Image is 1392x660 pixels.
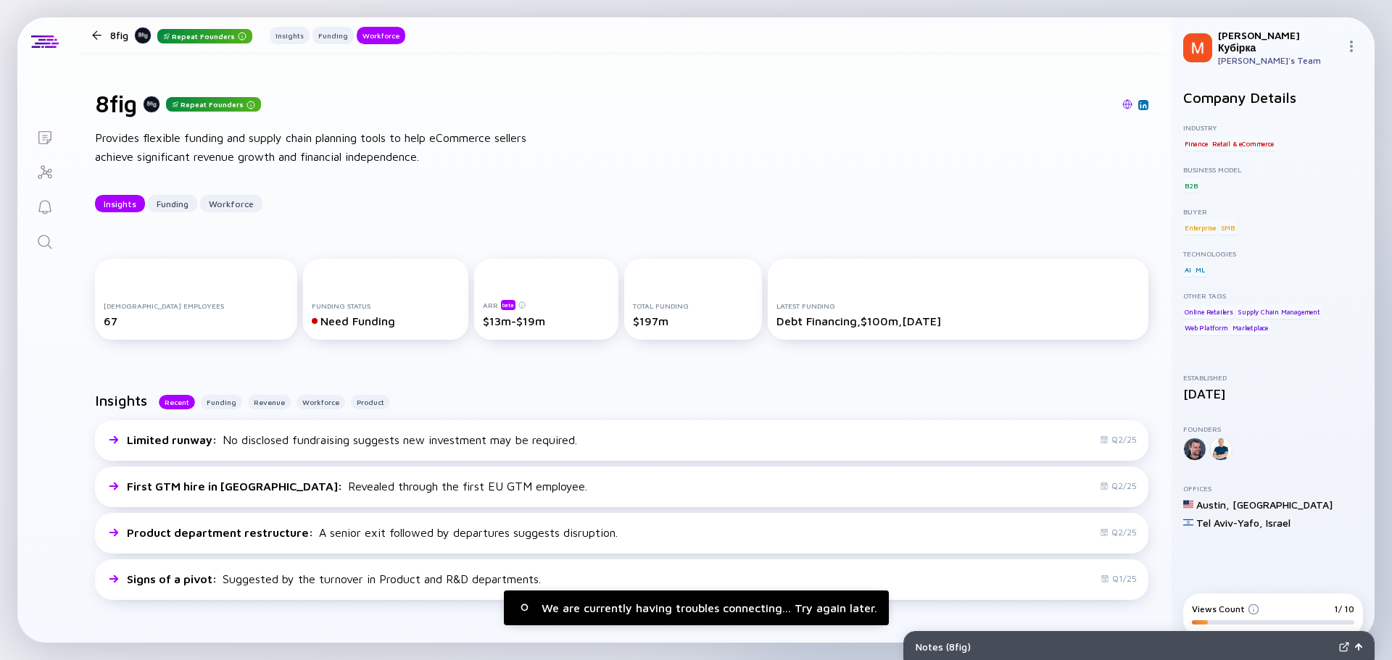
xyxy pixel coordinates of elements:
div: Q1/25 [1101,573,1137,584]
div: Offices [1183,484,1363,493]
div: Insights [95,193,145,215]
button: Funding [148,195,197,212]
h1: 8fig [95,90,137,117]
div: Repeat Founders [157,29,252,43]
div: Funding [312,28,354,43]
div: Web Platform [1183,321,1230,335]
div: Austin , [1196,498,1230,511]
div: beta [501,300,515,310]
div: Notes ( 8fig ) [916,640,1333,653]
button: Insights [95,195,145,212]
div: 1/ 10 [1334,603,1354,614]
div: Provides flexible funding and supply chain planning tools to help eCommerce sellers achieve signi... [95,129,559,166]
div: Need Funding [312,314,460,327]
div: Q2/25 [1100,527,1137,538]
img: Menu [1346,41,1357,52]
div: We are currently having troubles connecting... Try again later. [504,590,889,625]
div: Tel Aviv-Yafo , [1196,517,1263,529]
div: $197m [633,314,753,327]
div: Funding Status [312,301,460,310]
img: Микола Profile Picture [1183,33,1212,62]
button: Funding [312,27,354,44]
div: 8fig [110,26,252,44]
div: 67 [104,314,289,327]
div: Technologies [1183,249,1363,258]
button: Product [351,395,390,409]
button: Workforce [357,27,405,44]
a: Investor Map [17,154,72,188]
a: Reminders [17,188,72,223]
h2: Company Details [1183,89,1363,106]
button: Insights [270,27,310,44]
div: Buyer [1183,207,1363,216]
div: A senior exit followed by departures suggests disruption. [127,526,618,539]
div: [DATE] [1183,386,1363,401]
div: [PERSON_NAME] Кубірка [1218,29,1340,54]
div: Enterprise [1183,220,1217,235]
div: [DEMOGRAPHIC_DATA] Employees [104,301,289,310]
img: Expand Notes [1339,642,1349,652]
span: Limited runway : [127,433,220,446]
div: $13m-$19m [483,314,610,327]
img: 8fig Website [1122,99,1132,109]
div: [GEOGRAPHIC_DATA] [1232,498,1333,511]
div: Repeat Founders [166,97,261,112]
div: Funding [148,193,197,215]
button: Revenue [248,395,291,409]
div: Founders [1183,425,1363,433]
div: Workforce [200,193,262,215]
button: Recent [159,395,195,409]
div: Insights [270,28,310,43]
button: Funding [201,395,242,409]
img: 8fig Linkedin Page [1140,101,1147,109]
div: [PERSON_NAME]'s Team [1218,55,1340,66]
div: Latest Funding [776,301,1140,310]
img: Open Notes [1355,643,1362,651]
div: B2B [1183,178,1198,193]
div: Marketplace [1231,321,1269,335]
button: Workforce [200,195,262,212]
div: Business Model [1183,165,1363,174]
img: Israel Flag [1183,517,1193,527]
img: United States Flag [1183,499,1193,509]
div: Workforce [357,28,405,43]
h2: Insights [95,392,147,409]
div: No disclosed fundraising suggests new investment may be required. [127,433,577,446]
div: AI [1183,262,1193,277]
div: Q2/25 [1100,480,1137,491]
div: Total Funding [633,301,753,310]
div: SMB [1219,220,1236,235]
a: Lists [17,119,72,154]
img: Loading [510,593,539,622]
div: Q2/25 [1100,434,1137,445]
div: Revealed through the first EU GTM employee. [127,480,587,493]
div: ARR [483,299,610,310]
div: ML [1194,262,1206,277]
a: Search [17,223,72,258]
div: Online Retailers [1183,304,1235,319]
div: Industry [1183,123,1363,132]
div: Established [1183,373,1363,382]
div: Other Tags [1183,291,1363,300]
div: Suggested by the turnover in Product and R&D departments. [127,572,541,585]
div: Finance [1183,136,1209,151]
div: Views Count [1192,603,1259,614]
span: Signs of a pivot : [127,572,220,585]
div: Israel [1266,517,1290,529]
div: Supply Chain Management [1236,304,1321,319]
div: Debt Financing, $100m, [DATE] [776,314,1140,327]
button: Workforce [297,395,345,409]
span: First GTM hire in [GEOGRAPHIC_DATA] : [127,480,345,493]
span: Product department restructure : [127,526,316,539]
div: Retail & eCommerce [1211,136,1275,151]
